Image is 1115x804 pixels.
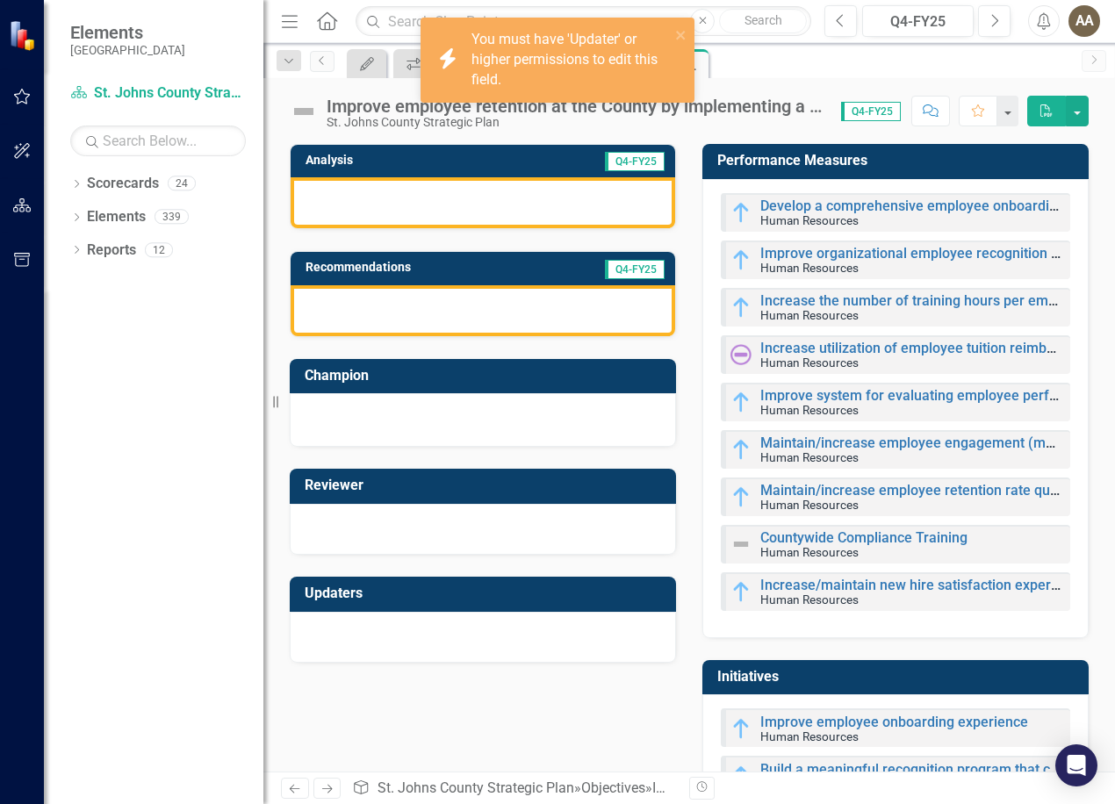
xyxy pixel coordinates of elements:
[378,779,574,796] a: St. Johns County Strategic Plan
[760,482,1091,499] a: Maintain/increase employee retention rate quarterly
[760,529,968,546] a: Countywide Compliance Training
[760,261,859,275] small: Human Resources
[675,25,687,45] button: close
[730,439,752,460] img: In Progress
[760,403,859,417] small: Human Resources
[1055,744,1097,786] div: Open Intercom Messenger
[145,242,173,257] div: 12
[862,5,974,37] button: Q4-FY25
[730,534,752,555] img: Not Defined
[605,152,665,171] span: Q4-FY25
[760,355,859,370] small: Human Resources
[730,249,752,270] img: In Progress
[290,97,318,126] img: Not Defined
[70,126,246,156] input: Search Below...
[730,344,752,365] img: Not Started
[305,477,667,493] h3: Reviewer
[760,592,859,607] small: Human Resources
[70,22,185,43] span: Elements
[306,261,534,274] h3: Recommendations
[730,581,752,602] img: In Progress
[87,207,146,227] a: Elements
[730,202,752,223] img: In Progress
[70,83,246,104] a: St. Johns County Strategic Plan
[305,585,667,601] h3: Updaters
[868,11,968,32] div: Q4-FY25
[155,210,189,225] div: 339
[327,97,824,116] div: Improve employee retention at the County by implementing a comprehensive onboarding and professio...
[760,213,859,227] small: Human Resources
[327,116,824,129] div: St. Johns County Strategic Plan
[168,176,196,191] div: 24
[760,729,859,743] small: Human Resources
[717,669,1080,685] h3: Initiatives
[730,391,752,413] img: In Progress
[760,714,1028,730] a: Improve employee onboarding experience
[841,102,901,121] span: Q4-FY25
[605,260,665,279] span: Q4-FY25
[9,20,40,51] img: ClearPoint Strategy
[745,13,782,27] span: Search
[1068,5,1100,37] button: AA
[760,450,859,464] small: Human Resources
[717,153,1080,169] h3: Performance Measures
[471,30,670,90] div: You must have 'Updater' or higher permissions to edit this field.
[760,545,859,559] small: Human Resources
[760,308,859,322] small: Human Resources
[70,43,185,57] small: [GEOGRAPHIC_DATA]
[87,240,136,261] a: Reports
[730,718,752,739] img: In Progress
[356,6,811,37] input: Search ClearPoint...
[730,486,752,507] img: In Progress
[305,368,667,384] h3: Champion
[719,9,807,33] button: Search
[87,174,159,194] a: Scorecards
[306,154,463,167] h3: Analysis
[352,779,676,799] div: » »
[581,779,645,796] a: Objectives
[730,297,752,318] img: In Progress
[760,498,859,512] small: Human Resources
[730,765,752,786] img: In Progress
